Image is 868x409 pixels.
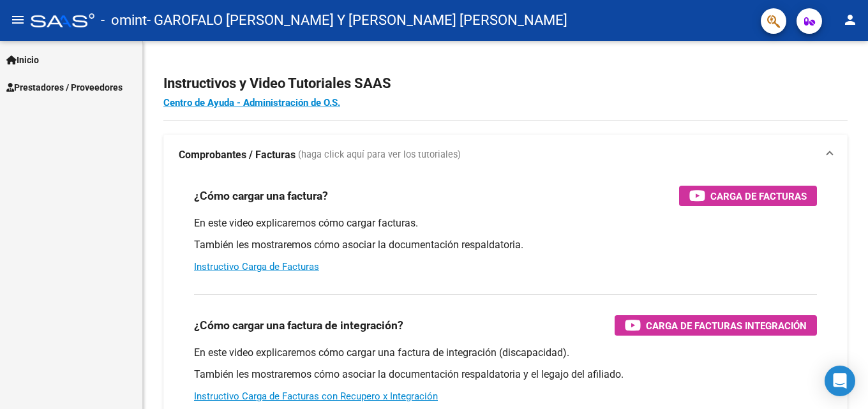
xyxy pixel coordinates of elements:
h3: ¿Cómo cargar una factura? [194,187,328,205]
button: Carga de Facturas [679,186,817,206]
a: Centro de Ayuda - Administración de O.S. [163,97,340,108]
p: También les mostraremos cómo asociar la documentación respaldatoria y el legajo del afiliado. [194,368,817,382]
span: - omint [101,6,147,34]
h2: Instructivos y Video Tutoriales SAAS [163,71,848,96]
span: - GAROFALO [PERSON_NAME] Y [PERSON_NAME] [PERSON_NAME] [147,6,567,34]
span: Inicio [6,53,39,67]
h3: ¿Cómo cargar una factura de integración? [194,316,403,334]
a: Instructivo Carga de Facturas [194,261,319,272]
mat-icon: menu [10,12,26,27]
p: En este video explicaremos cómo cargar una factura de integración (discapacidad). [194,346,817,360]
button: Carga de Facturas Integración [615,315,817,336]
mat-icon: person [842,12,858,27]
strong: Comprobantes / Facturas [179,148,296,162]
mat-expansion-panel-header: Comprobantes / Facturas (haga click aquí para ver los tutoriales) [163,135,848,175]
span: Carga de Facturas Integración [646,318,807,334]
p: En este video explicaremos cómo cargar facturas. [194,216,817,230]
div: Open Intercom Messenger [825,366,855,396]
span: (haga click aquí para ver los tutoriales) [298,148,461,162]
span: Prestadores / Proveedores [6,80,123,94]
p: También les mostraremos cómo asociar la documentación respaldatoria. [194,238,817,252]
a: Instructivo Carga de Facturas con Recupero x Integración [194,390,438,402]
span: Carga de Facturas [710,188,807,204]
